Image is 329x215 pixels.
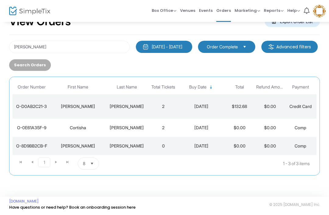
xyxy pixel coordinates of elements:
div: [DATE] - [DATE] [152,44,182,50]
div: Kyle [52,143,104,149]
span: Help [287,8,300,13]
span: Order Number [18,85,46,90]
span: Box Office [152,8,176,13]
td: 2 [148,119,179,137]
td: $0.00 [224,119,255,137]
span: 8 [83,161,85,167]
kendo-pager-info: 1 - 3 of 3 items [160,158,310,170]
div: Data table [12,80,317,155]
m-button: Advanced filters [261,41,318,53]
div: O-0E61A35F-9 [14,125,49,131]
img: monthly [143,44,149,50]
span: Marketing [235,8,260,13]
div: O-D0AB2C21-3 [14,103,49,109]
span: Events [199,3,213,18]
button: [DATE] - [DATE] [136,41,192,53]
td: $0.00 [255,137,285,155]
th: Refund Amount [255,80,285,94]
span: First Name [68,85,88,90]
td: $132.68 [224,94,255,119]
div: 10/30/2024 [180,125,223,131]
span: Comp [295,143,306,148]
a: [DOMAIN_NAME] [9,199,39,204]
td: $0.00 [255,119,285,137]
button: Select [240,43,249,50]
th: Total [224,80,255,94]
span: Page 1 [38,158,50,167]
div: Susan [52,103,104,109]
div: Cortisha [52,125,104,131]
span: © 2025 [DOMAIN_NAME] Inc. [269,202,320,207]
div: Magee [107,103,147,109]
button: Select [88,158,96,169]
span: Buy Date [189,85,207,90]
span: Orders [216,3,231,18]
span: Last Name [117,85,137,90]
span: Order Complete [207,44,238,50]
div: Magee [107,143,147,149]
img: filter [268,44,274,50]
input: Search by name, email, phone, order number, ip address, or last 4 digits of card [9,41,130,53]
span: Reports [264,8,284,13]
span: Payment [292,85,309,90]
div: O-8D9BB2CB-F [14,143,49,149]
td: 2 [148,94,179,119]
td: 0 [148,137,179,155]
div: 12/22/2024 [180,103,223,109]
td: $0.00 [224,137,255,155]
span: Sortable [209,85,214,90]
span: Venues [180,3,195,18]
span: Comp [295,125,306,130]
span: Credit Card [289,104,312,109]
td: $0.00 [255,94,285,119]
th: Total Tickets [148,80,179,94]
div: 8/6/2024 [180,143,223,149]
div: Agee [107,125,147,131]
a: Have questions or need help? Book an onboarding session here [9,204,136,210]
